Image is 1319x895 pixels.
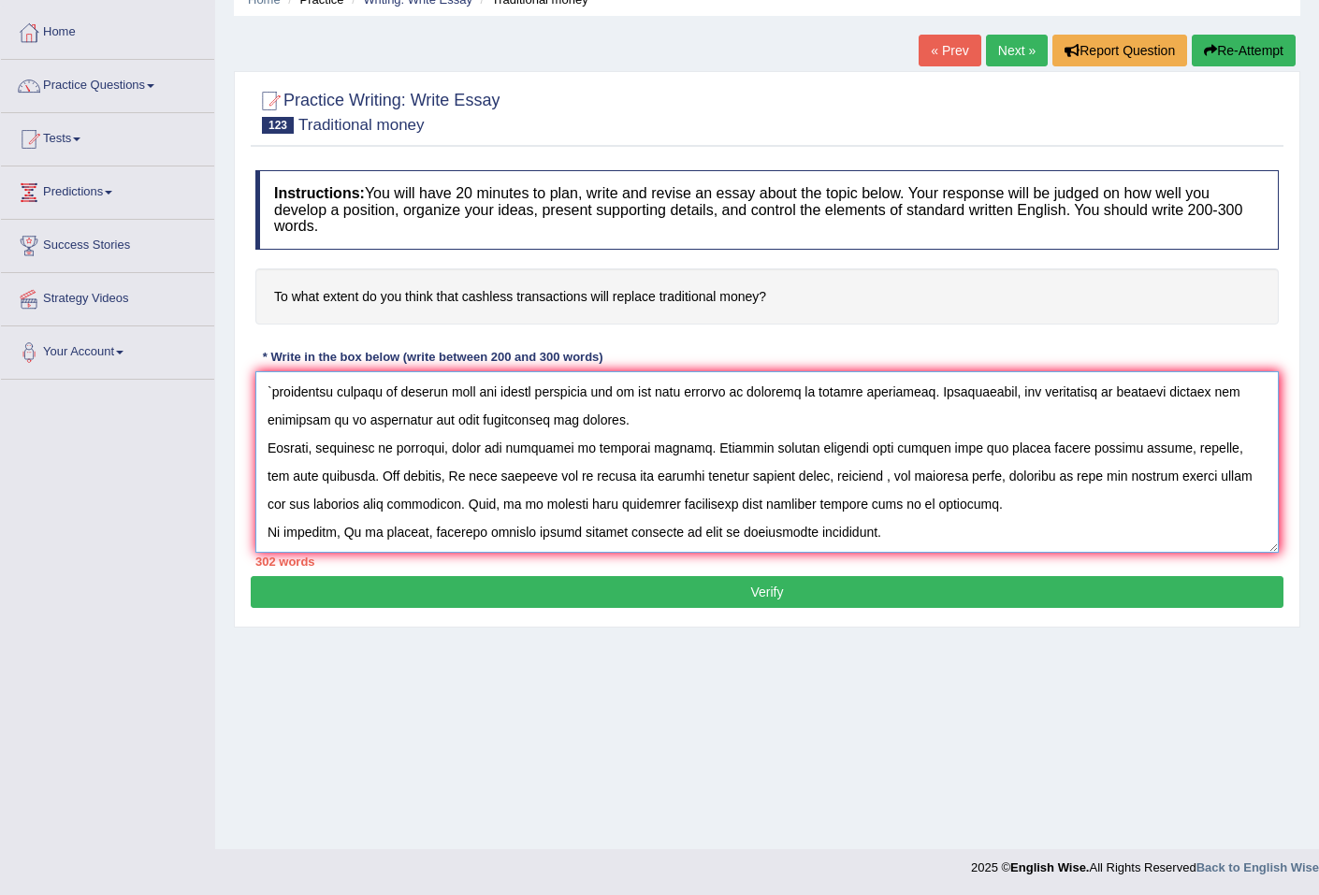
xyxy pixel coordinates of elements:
a: Your Account [1,326,214,373]
a: Practice Questions [1,60,214,107]
a: Tests [1,113,214,160]
h4: To what extent do you think that cashless transactions will replace traditional money? [255,268,1279,325]
div: * Write in the box below (write between 200 and 300 words) [255,348,610,366]
a: Strategy Videos [1,273,214,320]
strong: English Wise. [1010,860,1089,874]
a: Predictions [1,166,214,213]
div: 2025 © All Rights Reserved [971,849,1319,876]
a: Home [1,7,214,53]
b: Instructions: [274,185,365,201]
a: Back to English Wise [1196,860,1319,874]
h2: Practice Writing: Write Essay [255,87,500,134]
button: Report Question [1052,35,1187,66]
a: Next » [986,35,1048,66]
a: Success Stories [1,220,214,267]
h4: You will have 20 minutes to plan, write and revise an essay about the topic below. Your response ... [255,170,1279,250]
button: Verify [251,576,1283,608]
div: 302 words [255,553,1279,570]
button: Re-Attempt [1192,35,1296,66]
a: « Prev [919,35,980,66]
small: Traditional money [298,116,425,134]
span: 123 [262,117,294,134]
